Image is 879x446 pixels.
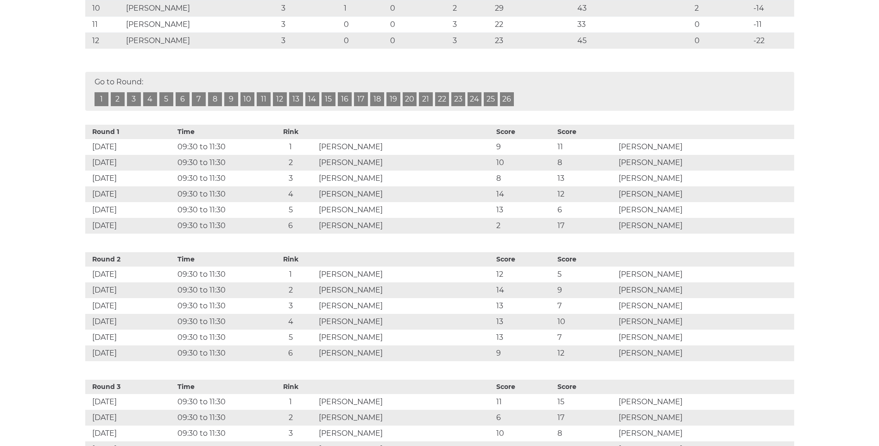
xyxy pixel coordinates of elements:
[692,16,751,32] td: 0
[175,252,265,267] th: Time
[279,16,342,32] td: 3
[388,16,451,32] td: 0
[175,394,265,410] td: 09:30 to 11:30
[159,92,173,106] a: 5
[316,394,494,410] td: [PERSON_NAME]
[265,410,316,426] td: 2
[616,155,794,171] td: [PERSON_NAME]
[175,218,265,234] td: 09:30 to 11:30
[85,252,175,267] th: Round 2
[124,32,278,49] td: [PERSON_NAME]
[555,282,616,298] td: 9
[494,171,555,186] td: 8
[265,298,316,314] td: 3
[338,92,352,106] a: 16
[85,155,175,171] td: [DATE]
[316,267,494,282] td: [PERSON_NAME]
[192,92,206,106] a: 7
[265,252,316,267] th: Rink
[85,202,175,218] td: [DATE]
[322,92,335,106] a: 15
[494,125,555,139] th: Score
[494,267,555,282] td: 12
[176,92,190,106] a: 6
[265,345,316,361] td: 6
[494,186,555,202] td: 14
[555,298,616,314] td: 7
[316,186,494,202] td: [PERSON_NAME]
[451,92,465,106] a: 23
[616,314,794,330] td: [PERSON_NAME]
[494,345,555,361] td: 9
[555,345,616,361] td: 12
[111,92,125,106] a: 2
[575,16,692,32] td: 33
[85,394,175,410] td: [DATE]
[85,314,175,330] td: [DATE]
[494,282,555,298] td: 14
[85,139,175,155] td: [DATE]
[616,410,794,426] td: [PERSON_NAME]
[555,125,616,139] th: Score
[616,394,794,410] td: [PERSON_NAME]
[494,139,555,155] td: 9
[316,139,494,155] td: [PERSON_NAME]
[555,252,616,267] th: Score
[555,155,616,171] td: 8
[85,298,175,314] td: [DATE]
[240,92,254,106] a: 10
[175,139,265,155] td: 09:30 to 11:30
[616,218,794,234] td: [PERSON_NAME]
[370,92,384,106] a: 18
[555,394,616,410] td: 15
[175,298,265,314] td: 09:30 to 11:30
[616,139,794,155] td: [PERSON_NAME]
[124,16,278,32] td: [PERSON_NAME]
[85,171,175,186] td: [DATE]
[265,426,316,441] td: 3
[555,218,616,234] td: 17
[265,155,316,171] td: 2
[388,32,451,49] td: 0
[494,202,555,218] td: 13
[494,394,555,410] td: 11
[555,202,616,218] td: 6
[175,171,265,186] td: 09:30 to 11:30
[316,345,494,361] td: [PERSON_NAME]
[175,314,265,330] td: 09:30 to 11:30
[692,32,751,49] td: 0
[85,267,175,282] td: [DATE]
[500,92,514,106] a: 26
[265,314,316,330] td: 4
[555,410,616,426] td: 17
[751,16,794,32] td: -11
[265,282,316,298] td: 2
[85,345,175,361] td: [DATE]
[305,92,319,106] a: 14
[555,139,616,155] td: 11
[316,218,494,234] td: [PERSON_NAME]
[494,380,555,394] th: Score
[175,125,265,139] th: Time
[555,186,616,202] td: 12
[85,32,124,49] td: 12
[616,298,794,314] td: [PERSON_NAME]
[316,155,494,171] td: [PERSON_NAME]
[85,330,175,345] td: [DATE]
[616,282,794,298] td: [PERSON_NAME]
[265,380,316,394] th: Rink
[751,32,794,49] td: -22
[265,202,316,218] td: 5
[273,92,287,106] a: 12
[450,32,492,49] td: 3
[494,218,555,234] td: 2
[493,16,575,32] td: 22
[85,282,175,298] td: [DATE]
[316,282,494,298] td: [PERSON_NAME]
[265,218,316,234] td: 6
[494,426,555,441] td: 10
[85,410,175,426] td: [DATE]
[616,267,794,282] td: [PERSON_NAME]
[85,380,175,394] th: Round 3
[555,330,616,345] td: 7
